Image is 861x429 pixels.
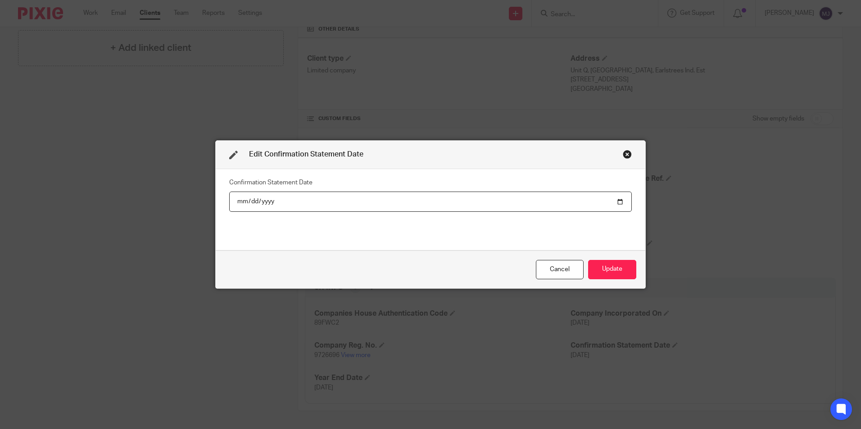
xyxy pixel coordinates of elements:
span: Edit Confirmation Statement Date [249,151,363,158]
button: Update [588,260,636,279]
label: Confirmation Statement Date [229,178,313,187]
div: Close this dialog window [536,260,584,279]
input: YYYY-MM-DD [229,192,632,212]
div: Close this dialog window [623,150,632,159]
